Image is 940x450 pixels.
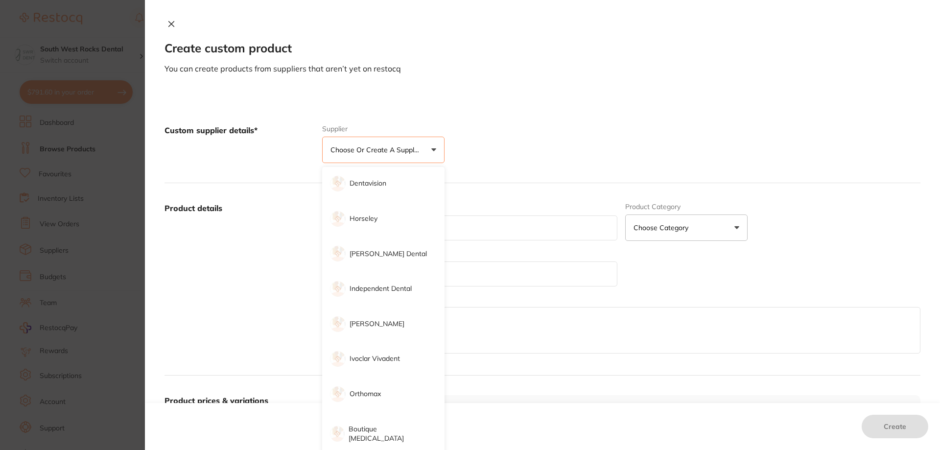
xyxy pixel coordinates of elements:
[350,284,412,294] p: Independent Dental
[350,319,404,329] p: [PERSON_NAME]
[164,203,314,355] label: Product details
[330,176,346,191] img: supplier image
[350,179,386,189] p: Dentavision
[634,223,692,233] p: Choose Category
[330,145,423,155] p: Choose or create a supplier
[164,42,920,55] h2: Create custom product
[862,415,928,438] button: Create
[322,137,445,163] button: Choose or create a supplier
[350,354,400,364] p: Ivoclar Vivadent
[164,396,268,405] label: Product prices & variations
[164,63,920,74] p: You can create products from suppliers that aren’t yet on restocq
[349,425,430,444] p: Boutique [MEDICAL_DATA]
[625,203,748,211] label: Product Category
[330,351,346,367] img: supplier image
[350,214,377,224] p: Horseley
[330,426,345,442] img: supplier image
[330,211,346,227] img: supplier image
[330,386,346,402] img: supplier image
[350,249,427,259] p: [PERSON_NAME] Dental
[164,125,314,163] label: Custom supplier details*
[330,281,346,297] img: supplier image
[330,316,346,332] img: supplier image
[330,246,346,261] img: supplier image
[350,389,381,399] p: Orthomax
[322,125,445,133] label: Supplier
[625,214,748,241] button: Choose Category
